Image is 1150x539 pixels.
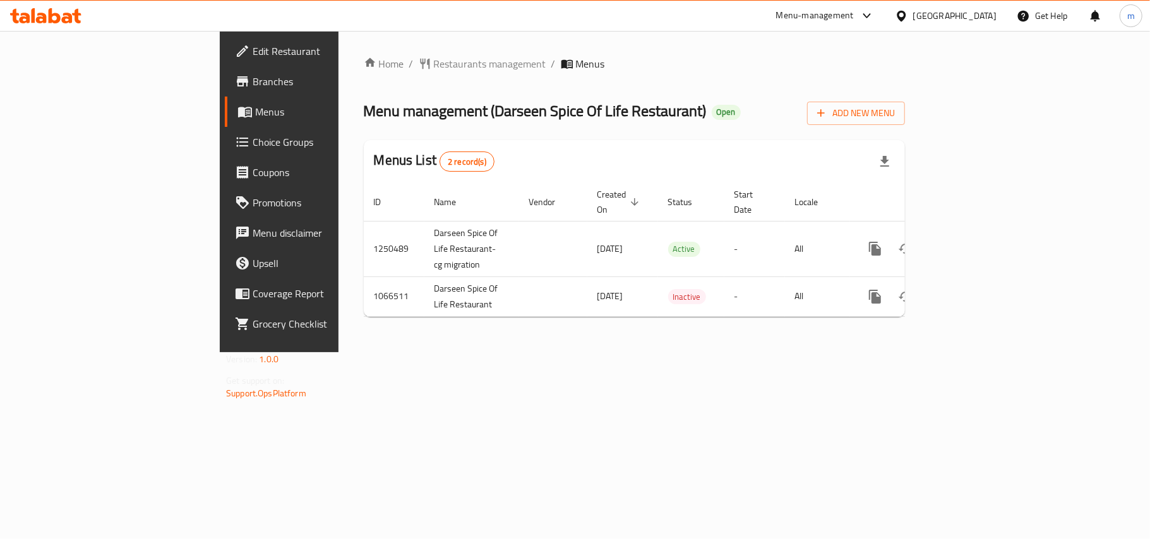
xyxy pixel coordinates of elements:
a: Upsell [225,248,412,278]
button: Add New Menu [807,102,905,125]
table: enhanced table [364,183,991,317]
span: Edit Restaurant [253,44,402,59]
span: Active [668,242,700,256]
div: Active [668,242,700,257]
span: ID [374,194,398,210]
a: Edit Restaurant [225,36,412,66]
span: Restaurants management [434,56,546,71]
span: [DATE] [597,240,623,257]
td: - [724,221,785,276]
a: Choice Groups [225,127,412,157]
a: Branches [225,66,412,97]
td: Darseen Spice Of Life Restaurant [424,276,519,316]
a: Menus [225,97,412,127]
h2: Menus List [374,151,494,172]
li: / [551,56,556,71]
span: Add New Menu [817,105,895,121]
span: 2 record(s) [440,156,494,168]
th: Actions [850,183,991,222]
nav: breadcrumb [364,56,905,71]
span: Created On [597,187,643,217]
span: Status [668,194,709,210]
button: more [860,234,890,264]
span: Vendor [529,194,572,210]
span: Locale [795,194,835,210]
a: Coverage Report [225,278,412,309]
span: m [1127,9,1135,23]
div: Total records count [440,151,494,172]
span: Menus [255,104,402,119]
span: Inactive [668,290,706,304]
div: [GEOGRAPHIC_DATA] [913,9,997,23]
span: Start Date [734,187,770,217]
span: Name [434,194,473,210]
span: Get support on: [226,372,284,389]
a: Promotions [225,187,412,218]
div: Inactive [668,289,706,304]
button: Change Status [890,281,921,312]
span: Menus [576,56,605,71]
button: more [860,281,890,312]
td: Darseen Spice Of Life Restaurant-cg migration [424,221,519,276]
span: Coverage Report [253,286,402,301]
span: Version: [226,351,257,367]
td: All [785,276,850,316]
span: 1.0.0 [259,351,279,367]
span: Menu management ( Darseen Spice Of Life Restaurant ) [364,97,707,125]
td: - [724,276,785,316]
a: Menu disclaimer [225,218,412,248]
span: Grocery Checklist [253,316,402,331]
button: Change Status [890,234,921,264]
span: Coupons [253,165,402,180]
a: Restaurants management [419,56,546,71]
a: Grocery Checklist [225,309,412,339]
span: Open [712,107,741,117]
a: Support.OpsPlatform [226,385,306,401]
a: Coupons [225,157,412,187]
td: All [785,221,850,276]
span: Upsell [253,256,402,271]
div: Open [712,105,741,120]
div: Export file [870,146,900,177]
span: [DATE] [597,288,623,304]
span: Promotions [253,195,402,210]
div: Menu-management [776,8,854,23]
span: Choice Groups [253,134,402,150]
span: Branches [253,74,402,89]
span: Menu disclaimer [253,225,402,240]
